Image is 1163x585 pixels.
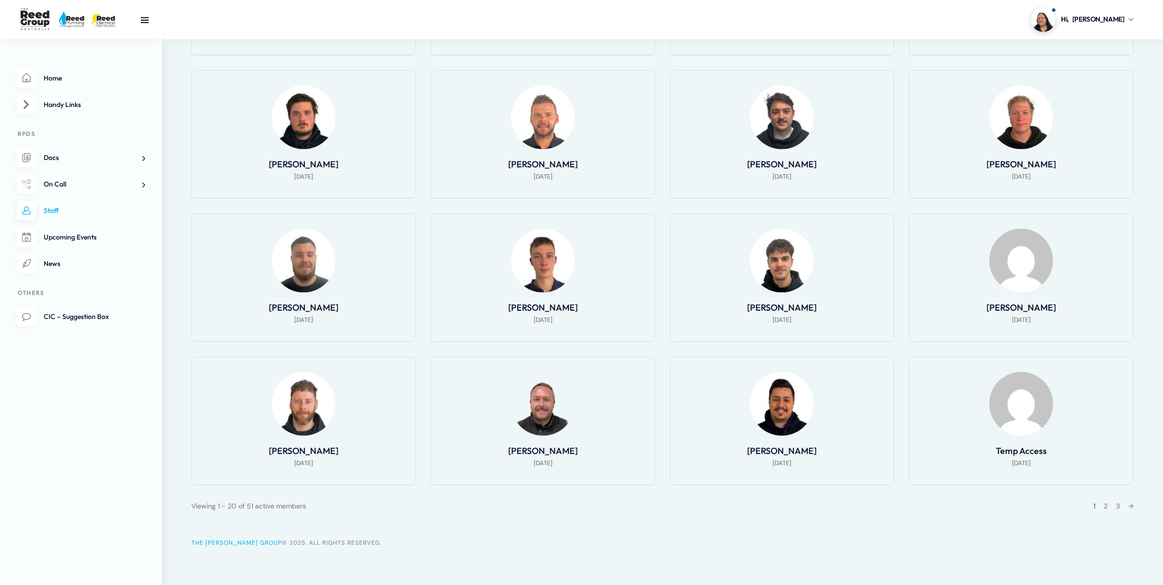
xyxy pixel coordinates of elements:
span: 1 [1093,502,1095,510]
a: [PERSON_NAME] [986,302,1056,313]
span: [DATE] [534,457,552,469]
span: [DATE] [773,314,791,326]
img: Profile Photo [511,229,575,292]
img: Profile Photo [989,85,1053,149]
a: [PERSON_NAME] [747,445,817,456]
span: [DATE] [1012,457,1031,469]
img: Profile picture of Carmen Montalto [1031,7,1056,32]
a: The [PERSON_NAME] Group [191,539,282,547]
img: Profile Photo [511,85,575,149]
span: [DATE] [534,314,552,326]
a: [PERSON_NAME] [508,445,578,456]
span: [DATE] [534,171,552,183]
a: [PERSON_NAME] [747,302,817,313]
span: [DATE] [294,457,313,469]
img: Profile Photo [750,372,814,436]
a: Profile picture of Carmen MontaltoHi,[PERSON_NAME] [1031,7,1134,32]
img: Profile Photo [272,229,336,292]
span: [DATE] [1012,314,1031,326]
a: → [1128,502,1134,510]
span: [DATE] [1012,171,1031,183]
div: © 2025. All Rights Reserved. [191,537,1134,549]
a: 2 [1104,502,1108,510]
img: Profile Photo [989,372,1053,436]
img: Profile Photo [989,229,1053,292]
img: Profile Photo [750,85,814,149]
span: [DATE] [773,171,791,183]
a: [PERSON_NAME] [269,159,338,170]
span: [PERSON_NAME] [1072,14,1125,25]
span: [DATE] [294,171,313,183]
a: [PERSON_NAME] [508,302,578,313]
img: Profile Photo [272,85,336,149]
img: Profile Photo [272,372,336,436]
img: Profile Photo [511,372,575,436]
span: [DATE] [773,457,791,469]
a: Temp Access [996,445,1047,456]
a: [PERSON_NAME] [747,159,817,170]
a: [PERSON_NAME] [986,159,1056,170]
a: [PERSON_NAME] [508,159,578,170]
a: [PERSON_NAME] [269,302,338,313]
span: [DATE] [294,314,313,326]
div: Viewing 1 - 20 of 51 active members [191,500,306,512]
span: Hi, [1061,14,1069,25]
img: Profile Photo [750,229,814,292]
a: [PERSON_NAME] [269,445,338,456]
a: 3 [1116,502,1120,510]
